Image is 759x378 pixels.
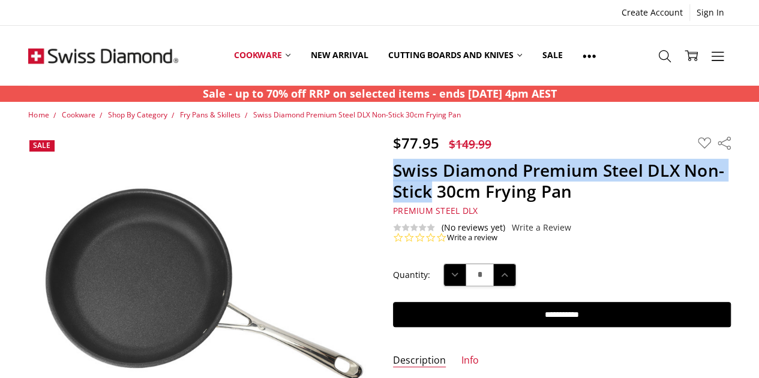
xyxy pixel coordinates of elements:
span: Sale [33,140,50,150]
a: Create Account [615,4,689,21]
a: Shop By Category [107,110,167,120]
label: Quantity: [393,268,430,282]
a: New arrival [301,29,378,82]
a: Fry Pans & Skillets [179,110,240,120]
a: Cookware [61,110,95,120]
span: $77.95 [393,133,439,153]
a: Description [393,354,446,368]
a: Write a review [447,232,497,243]
h1: Swiss Diamond Premium Steel DLX Non-Stick 30cm Frying Pan [393,160,731,202]
a: Info [461,354,479,368]
a: Cutting boards and knives [378,29,532,82]
a: Show All [572,29,606,83]
img: Free Shipping On Every Order [28,26,178,86]
a: Write a Review [512,223,571,232]
a: Cookware [224,29,301,82]
span: $149.99 [449,136,491,152]
a: Sign In [690,4,731,21]
span: (No reviews yet) [442,223,505,232]
a: Sale [532,29,572,82]
a: Home [28,110,49,120]
a: Swiss Diamond Premium Steel DLX Non-Stick 30cm Frying Pan [253,110,460,120]
strong: Sale - up to 70% off RRP on selected items - ends [DATE] 4pm AEST [203,86,557,101]
span: Premium Steel DLX [393,205,478,216]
